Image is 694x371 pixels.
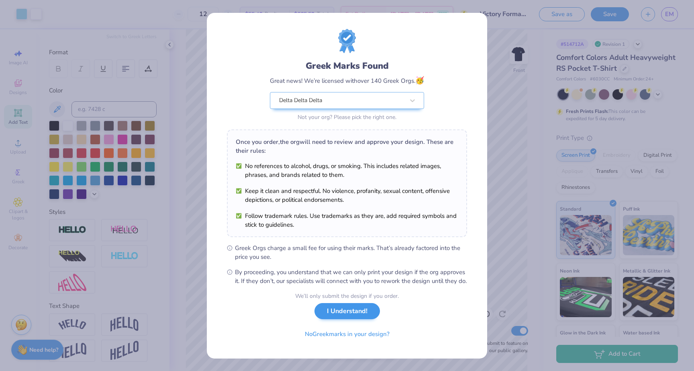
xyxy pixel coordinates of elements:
[270,113,424,121] div: Not your org? Please pick the right one.
[270,75,424,86] div: Great news! We’re licensed with over 140 Greek Orgs.
[270,59,424,72] div: Greek Marks Found
[236,187,458,204] li: Keep it clean and respectful. No violence, profanity, sexual content, offensive depictions, or po...
[236,162,458,179] li: No references to alcohol, drugs, or smoking. This includes related images, phrases, and brands re...
[236,137,458,155] div: Once you order, the org will need to review and approve your design. These are their rules:
[338,29,356,53] img: license-marks-badge.png
[314,303,380,320] button: I Understand!
[235,268,467,285] span: By proceeding, you understand that we can only print your design if the org approves it. If they ...
[235,244,467,261] span: Greek Orgs charge a small fee for using their marks. That’s already factored into the price you see.
[298,326,396,342] button: NoGreekmarks in your design?
[295,292,399,300] div: We’ll only submit the design if you order.
[236,211,458,229] li: Follow trademark rules. Use trademarks as they are, add required symbols and stick to guidelines.
[415,76,424,85] span: 🥳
